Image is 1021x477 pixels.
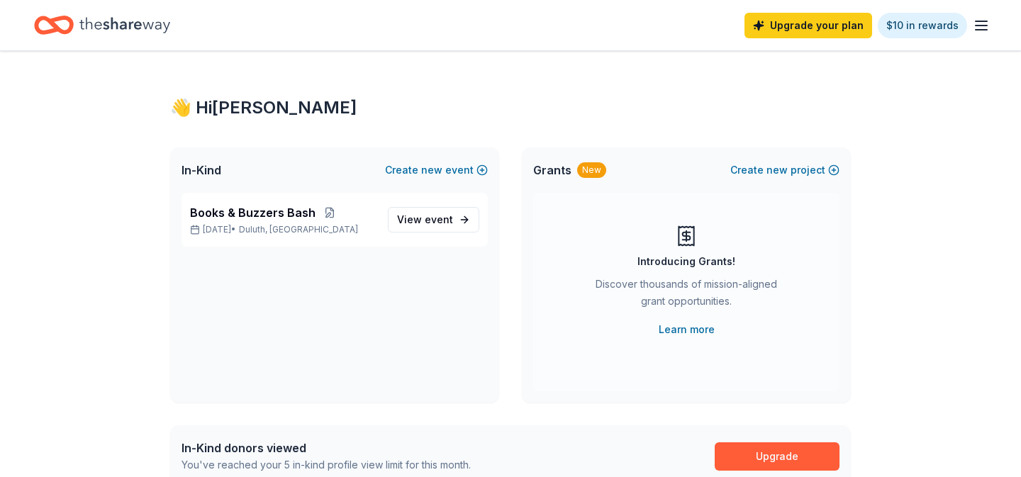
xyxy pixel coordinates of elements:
[715,442,839,471] a: Upgrade
[397,211,453,228] span: View
[590,276,783,315] div: Discover thousands of mission-aligned grant opportunities.
[190,204,316,221] span: Books & Buzzers Bash
[182,162,221,179] span: In-Kind
[425,213,453,225] span: event
[533,162,571,179] span: Grants
[385,162,488,179] button: Createnewevent
[637,253,735,270] div: Introducing Grants!
[577,162,606,178] div: New
[878,13,967,38] a: $10 in rewards
[182,456,471,473] div: You've reached your 5 in-kind profile view limit for this month.
[421,162,442,179] span: new
[170,96,851,119] div: 👋 Hi [PERSON_NAME]
[659,321,715,338] a: Learn more
[182,439,471,456] div: In-Kind donors viewed
[388,207,479,232] a: View event
[744,13,872,38] a: Upgrade your plan
[239,224,358,235] span: Duluth, [GEOGRAPHIC_DATA]
[730,162,839,179] button: Createnewproject
[34,9,170,42] a: Home
[766,162,788,179] span: new
[190,224,376,235] p: [DATE] •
